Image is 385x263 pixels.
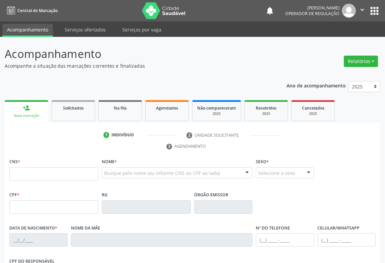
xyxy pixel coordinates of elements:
span: Na fila [114,105,127,111]
div: person_add [23,104,30,112]
label: CPF [9,190,19,200]
div: 2025 [197,111,236,116]
i:  [359,6,366,13]
span: Agendados [156,105,178,111]
button: apps [369,5,380,17]
a: Serviços por vaga [118,24,166,36]
span: Não compareceram [197,105,236,111]
div: Indivíduo [111,132,134,138]
a: Serviços ofertados [60,24,110,36]
p: Ano de acompanhamento [287,81,346,89]
span: Central de Marcação [17,8,58,13]
input: (__) _____-_____ [256,233,314,247]
button: notifications [265,6,275,15]
p: Acompanhe a situação das marcações correntes e finalizadas [5,62,267,69]
label: Celular/WhatsApp [317,223,360,234]
label: RG [102,190,107,200]
div: 2025 [249,111,283,116]
label: Nome da mãe [71,223,100,234]
input: __/__/____ [9,233,68,247]
label: Nº do Telefone [256,223,290,234]
label: Sexo [256,157,269,167]
img: img [342,4,356,18]
span: Busque pelo nome (ou informe CNS ou CPF ao lado) [104,170,220,177]
div: 2025 [296,111,330,116]
div: [PERSON_NAME] [285,5,339,11]
div: 1 [103,132,109,138]
span: Selecione o sexo [258,170,295,177]
span: Resolvidos [256,105,277,111]
button:  [356,4,369,18]
button: Relatórios [344,56,378,67]
p: Acompanhamento [5,46,267,62]
input: (__) _____-_____ [317,233,376,247]
span: Solicitados [63,105,84,111]
a: Acompanhamento [2,24,53,37]
label: Nome [102,157,117,167]
span: Operador de regulação [285,11,339,16]
a: Central de Marcação [5,5,58,16]
label: Data de nascimento [9,223,57,234]
label: CNS [9,157,20,167]
div: Nova marcação [9,113,44,118]
label: Órgão emissor [194,190,228,200]
span: Cancelados [302,105,324,111]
